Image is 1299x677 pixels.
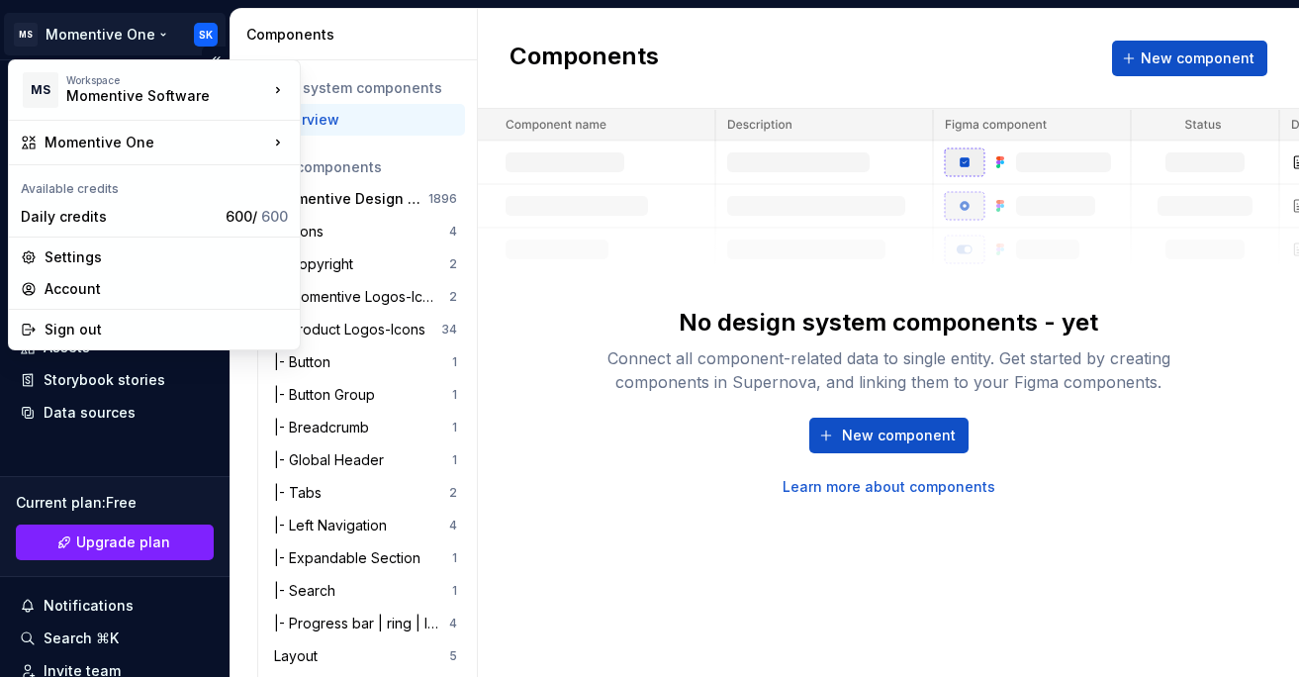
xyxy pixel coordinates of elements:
div: Settings [45,247,288,267]
span: 600 [261,208,288,225]
div: MS [23,72,58,108]
span: 600 / [226,208,288,225]
div: Momentive Software [66,86,234,106]
div: Momentive One [45,133,268,152]
div: Daily credits [21,207,218,227]
div: Sign out [45,320,288,339]
div: Account [45,279,288,299]
div: Workspace [66,74,268,86]
div: Available credits [13,169,296,201]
